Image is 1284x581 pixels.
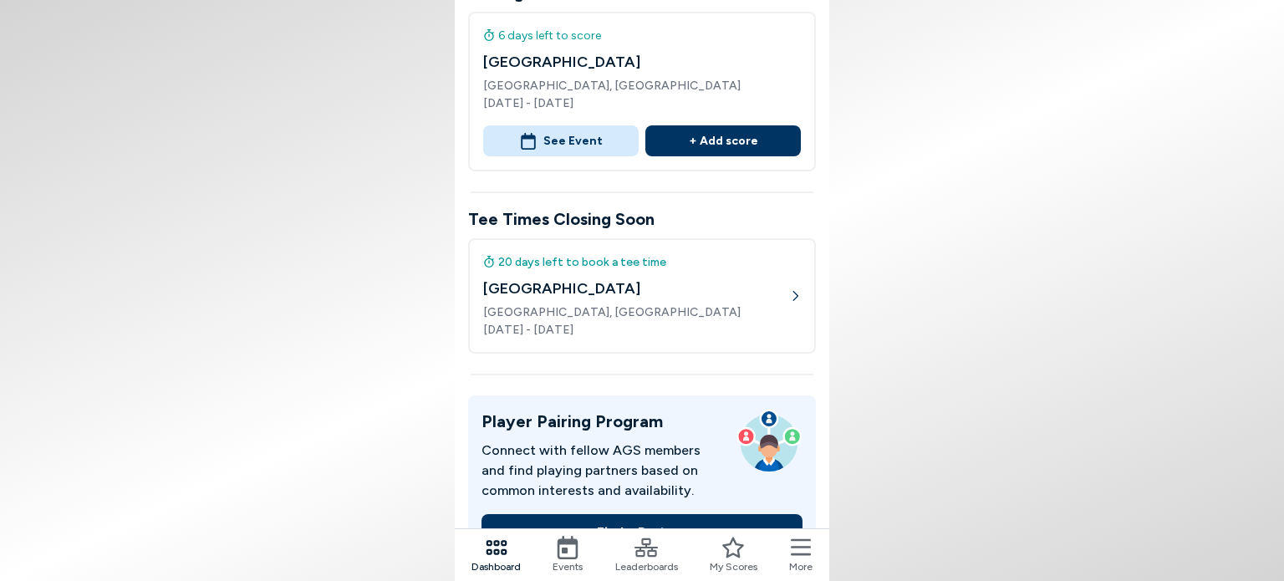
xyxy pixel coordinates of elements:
span: [DATE] - [DATE] [483,321,789,339]
span: [DATE] - [DATE] [483,94,801,112]
button: See Event [483,125,639,156]
span: Events [553,559,583,574]
span: Dashboard [471,559,521,574]
a: Leaderboards [615,536,678,574]
a: Dashboard [471,536,521,574]
button: More [789,536,813,574]
div: 20 days left to book a tee time [483,253,789,271]
h4: [GEOGRAPHIC_DATA] [483,278,789,300]
p: Connect with fellow AGS members and find playing partners based on common interests and availabil... [481,441,723,501]
button: Find a Partner [481,514,802,551]
span: My Scores [710,559,757,574]
button: + Add score [645,125,801,156]
span: Leaderboards [615,559,678,574]
div: 6 days left to score [483,27,801,44]
h3: Player Pairing Program [481,409,723,434]
a: 20 days left to book a tee time[GEOGRAPHIC_DATA][GEOGRAPHIC_DATA], [GEOGRAPHIC_DATA][DATE] - [DATE] [468,238,816,360]
h4: [GEOGRAPHIC_DATA] [483,51,801,74]
h3: Tee Times Closing Soon [468,206,816,232]
a: Events [553,536,583,574]
span: [GEOGRAPHIC_DATA], [GEOGRAPHIC_DATA] [483,303,789,321]
span: More [789,559,813,574]
span: [GEOGRAPHIC_DATA], [GEOGRAPHIC_DATA] [483,77,801,94]
a: My Scores [710,536,757,574]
